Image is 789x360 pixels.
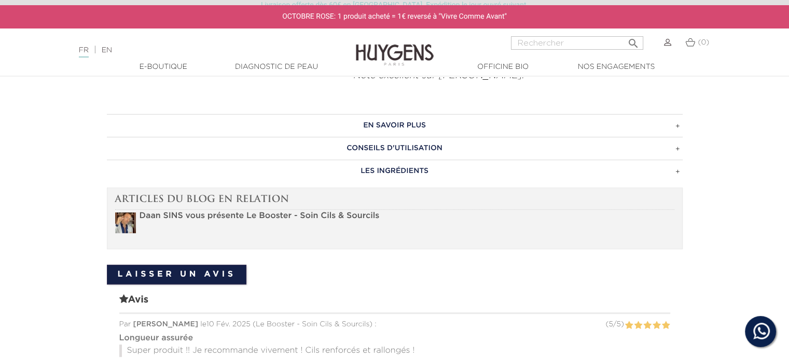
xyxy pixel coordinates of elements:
[119,334,193,342] strong: Longueur assurée
[140,212,380,220] a: Daan SINS vous présente Le Booster - Soin Cils & Sourcils
[627,34,639,47] i: 
[564,62,668,73] a: Nos engagements
[616,321,620,328] span: 5
[643,319,652,332] label: 3
[661,319,670,332] label: 5
[356,27,434,67] img: Huygens
[119,319,670,330] div: Par le 10 Fév. 2025 ( ) :
[119,293,670,313] span: Avis
[652,319,661,332] label: 4
[625,319,633,332] label: 1
[107,160,683,182] a: LES INGRÉDIENTS
[115,212,136,233] img: Daan SINS vous présente Le Booster - Soin Cils & Sourcils
[511,36,643,50] input: Rechercher
[107,114,683,137] a: EN SAVOIR PLUS
[605,319,624,330] div: ( / )
[698,39,709,46] span: (0)
[107,137,683,160] a: CONSEILS D'UTILISATION
[256,321,369,328] span: Le Booster - Soin Cils & Sourcils
[624,33,642,47] button: 
[74,44,321,56] div: |
[608,321,613,328] span: 5
[102,47,112,54] a: EN
[119,344,670,357] p: Super produit !! Je recommande vivement ! Cils renforcés et rallongés !
[133,321,199,328] span: [PERSON_NAME]
[115,193,674,210] h3: Articles du blog en relation
[79,47,89,57] a: FR
[225,62,328,73] a: Diagnostic de peau
[451,62,555,73] a: Officine Bio
[107,265,247,284] a: Laisser un avis
[634,319,643,332] label: 2
[112,62,215,73] a: E-Boutique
